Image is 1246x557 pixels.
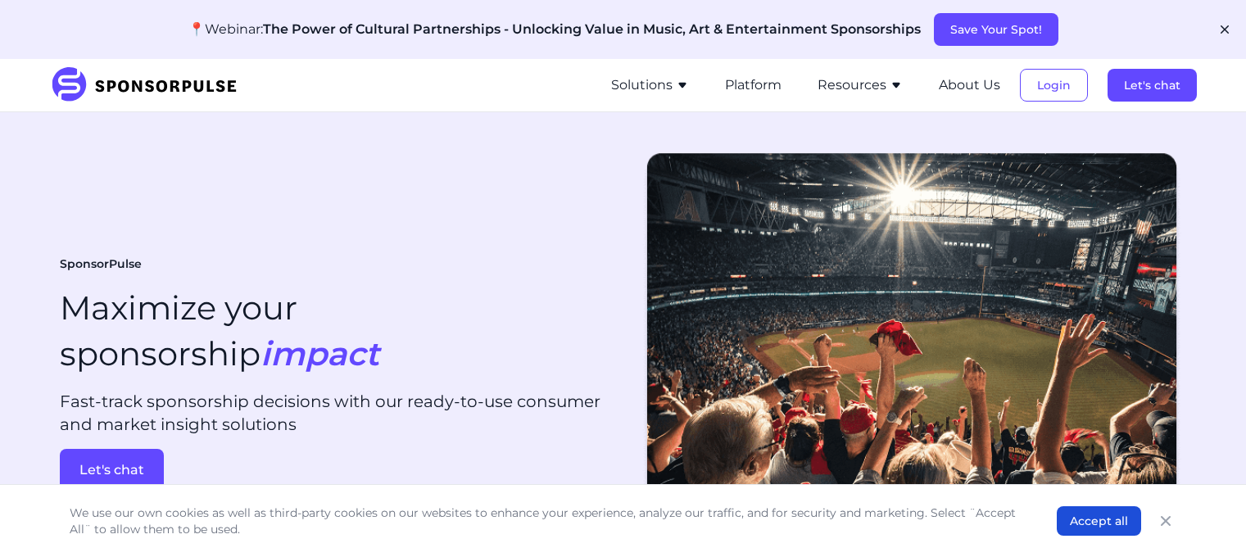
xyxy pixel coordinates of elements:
[60,449,610,491] a: Let's chat
[611,75,689,95] button: Solutions
[261,333,379,374] i: impact
[60,449,164,491] button: Let's chat
[1057,506,1141,536] button: Accept all
[60,256,142,273] span: SponsorPulse
[188,20,921,39] p: 📍Webinar:
[725,75,782,95] button: Platform
[1108,69,1197,102] button: Let's chat
[1154,509,1177,532] button: Close
[1108,78,1197,93] a: Let's chat
[818,75,903,95] button: Resources
[725,78,782,93] a: Platform
[50,67,249,103] img: SponsorPulse
[70,505,1024,537] p: We use our own cookies as well as third-party cookies on our websites to enhance your experience,...
[60,390,610,436] p: Fast-track sponsorship decisions with our ready-to-use consumer and market insight solutions
[263,21,921,37] span: The Power of Cultural Partnerships - Unlocking Value in Music, Art & Entertainment Sponsorships
[60,285,379,377] h1: Maximize your sponsorship
[934,22,1058,37] a: Save Your Spot!
[939,75,1000,95] button: About Us
[1020,69,1088,102] button: Login
[934,13,1058,46] button: Save Your Spot!
[939,78,1000,93] a: About Us
[1020,78,1088,93] a: Login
